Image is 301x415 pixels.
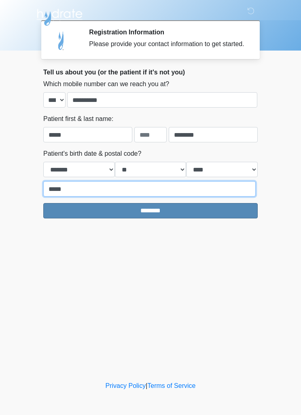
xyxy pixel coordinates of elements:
a: | [146,382,147,389]
div: Please provide your contact information to get started. [89,39,246,49]
label: Patient's birth date & postal code? [43,149,141,159]
a: Terms of Service [147,382,195,389]
label: Which mobile number can we reach you at? [43,79,169,89]
img: Agent Avatar [49,28,74,53]
a: Privacy Policy [106,382,146,389]
label: Patient first & last name: [43,114,113,124]
img: Hydrate IV Bar - Scottsdale Logo [35,6,84,26]
h2: Tell us about you (or the patient if it's not you) [43,68,258,76]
